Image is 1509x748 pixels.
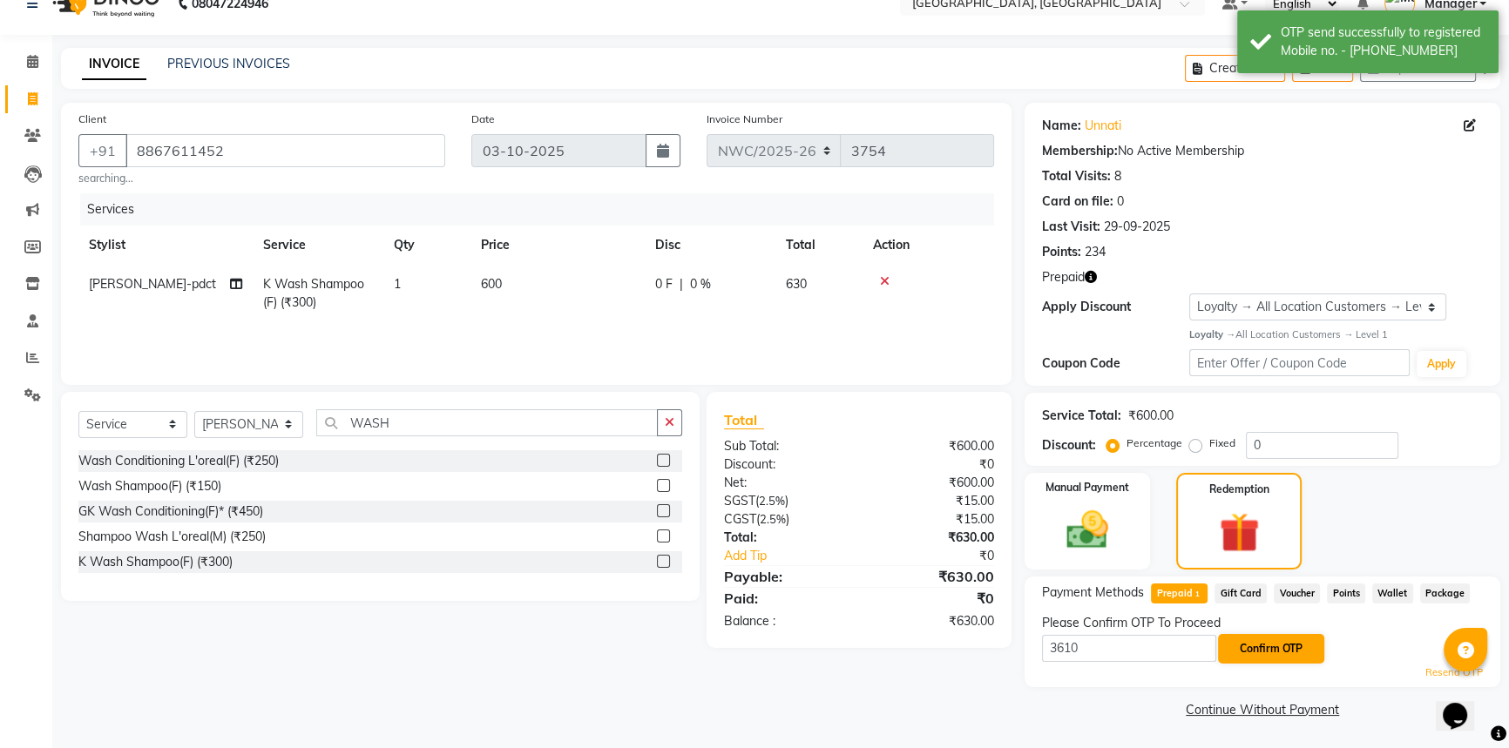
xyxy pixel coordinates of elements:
[80,193,1007,226] div: Services
[1042,142,1118,160] div: Membership:
[1042,142,1483,160] div: No Active Membership
[645,226,775,265] th: Disc
[167,56,290,71] a: PREVIOUS INVOICES
[724,493,755,509] span: SGST
[1128,407,1174,425] div: ₹600.00
[1085,117,1121,135] a: Unnati
[859,474,1007,492] div: ₹600.00
[1436,678,1492,731] iframe: chat widget
[125,134,445,167] input: Search by Name/Mobile/Email/Code
[711,588,859,609] div: Paid:
[1042,117,1081,135] div: Name:
[78,553,233,571] div: K Wash Shampoo(F) (₹300)
[253,226,383,265] th: Service
[775,226,863,265] th: Total
[859,492,1007,510] div: ₹15.00
[1085,243,1106,261] div: 234
[1218,634,1324,664] button: Confirm OTP
[1185,55,1285,82] button: Create New
[859,510,1007,529] div: ₹15.00
[711,529,859,547] div: Total:
[1042,268,1085,286] span: Prepaid
[711,566,859,587] div: Payable:
[863,226,994,265] th: Action
[1042,298,1189,316] div: Apply Discount
[690,275,711,293] span: 0 %
[859,588,1007,609] div: ₹0
[1042,436,1096,455] div: Discount:
[1417,351,1466,377] button: Apply
[1104,218,1170,236] div: 29-09-2025
[316,409,658,436] input: Search or Scan
[1193,590,1202,601] span: 1
[711,547,884,565] a: Add Tip
[394,276,401,292] span: 1
[471,111,495,127] label: Date
[1425,665,1483,680] a: Resend OTP
[1209,482,1269,497] label: Redemption
[711,437,859,455] div: Sub Total:
[78,452,279,470] div: Wash Conditioning L'oreal(F) (₹250)
[89,276,216,292] span: [PERSON_NAME]-pdct
[711,510,859,529] div: ( )
[78,111,106,127] label: Client
[383,226,470,265] th: Qty
[78,134,127,167] button: +91
[1042,167,1111,185] div: Total Visits:
[1127,435,1182,451] label: Percentage
[1189,349,1410,376] input: Enter Offer / Coupon Code
[786,276,807,292] span: 630
[1042,583,1144,602] span: Payment Methods
[1028,701,1497,719] a: Continue Without Payment
[263,276,364,310] span: K Wash Shampoo(F) (₹300)
[1274,583,1320,603] span: Voucher
[859,437,1007,455] div: ₹600.00
[859,455,1007,474] div: ₹0
[1189,327,1483,342] div: All Location Customers → Level 1
[78,171,445,186] small: searching...
[1042,218,1100,236] div: Last Visit:
[1045,480,1129,495] label: Manual Payment
[470,226,645,265] th: Price
[1372,583,1413,603] span: Wallet
[1053,506,1121,554] img: _cash.svg
[1042,635,1216,662] input: Enter OTP
[859,529,1007,547] div: ₹630.00
[1117,192,1124,211] div: 0
[711,612,859,630] div: Balance :
[680,275,683,293] span: |
[1207,508,1272,557] img: _gift.svg
[859,612,1007,630] div: ₹630.00
[1042,192,1113,211] div: Card on file:
[1420,583,1471,603] span: Package
[655,275,673,293] span: 0 F
[481,276,502,292] span: 600
[78,502,263,521] div: GK Wash Conditioning(F)* (₹450)
[859,566,1007,587] div: ₹630.00
[1215,583,1267,603] span: Gift Card
[711,455,859,474] div: Discount:
[1209,435,1235,451] label: Fixed
[78,226,253,265] th: Stylist
[1327,583,1365,603] span: Points
[1042,243,1081,261] div: Points:
[1042,407,1121,425] div: Service Total:
[711,474,859,492] div: Net:
[1189,328,1235,340] strong: Loyalty →
[1281,24,1485,60] div: OTP send successfully to registered Mobile no. - 918867611452
[1042,614,1483,632] div: Please Confirm OTP To Proceed
[1114,167,1121,185] div: 8
[883,547,1007,565] div: ₹0
[760,512,786,526] span: 2.5%
[1151,583,1208,603] span: Prepaid
[78,477,221,495] div: Wash Shampoo(F) (₹150)
[82,49,146,80] a: INVOICE
[707,111,782,127] label: Invoice Number
[78,528,266,546] div: Shampoo Wash L'oreal(M) (₹250)
[759,494,785,508] span: 2.5%
[724,511,756,527] span: CGST
[711,492,859,510] div: ( )
[724,411,764,429] span: Total
[1042,354,1189,373] div: Coupon Code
